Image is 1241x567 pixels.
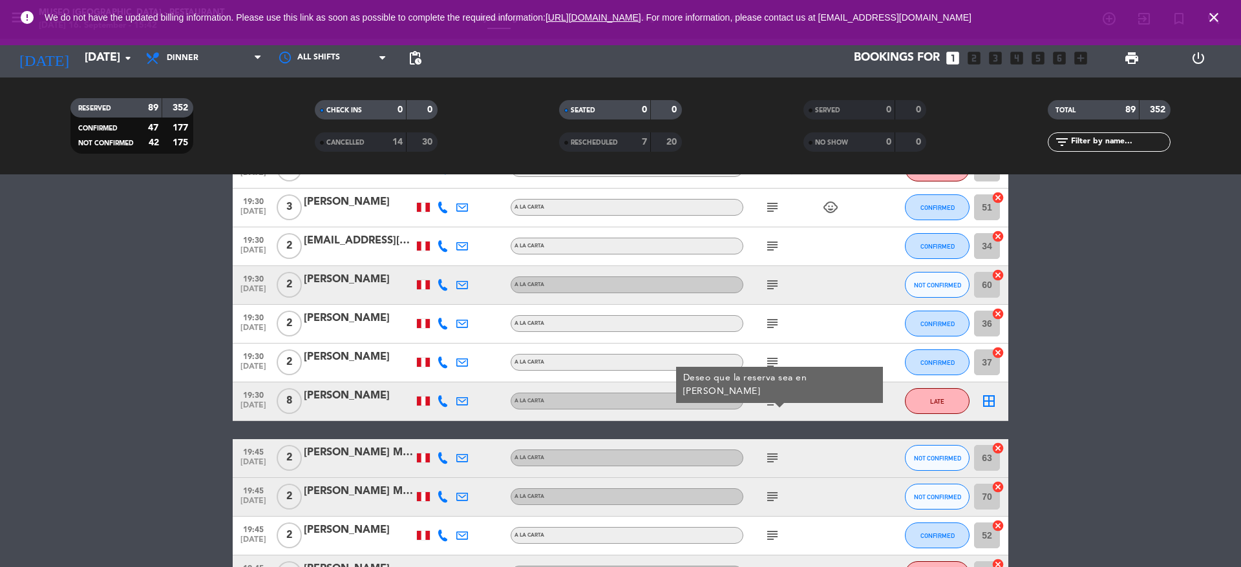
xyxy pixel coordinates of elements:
[905,484,970,510] button: NOT CONFIRMED
[1072,50,1089,67] i: add_box
[815,139,848,146] span: NO SHOW
[148,103,158,112] strong: 89
[905,388,970,414] button: LATE
[237,521,270,536] span: 19:45
[916,138,924,147] strong: 0
[914,455,961,462] span: NOT CONFIRMED
[277,233,302,259] span: 2
[407,50,423,66] span: pending_actions
[427,105,435,114] strong: 0
[1055,107,1076,114] span: TOTAL
[905,311,970,336] button: CONFIRMED
[815,107,840,114] span: SERVED
[514,282,544,287] span: A la carta
[683,371,876,398] div: Deseo que la reserva sea en [PERSON_NAME]
[987,50,1004,67] i: looks_3
[237,482,270,497] span: 19:45
[765,450,780,466] i: subject
[905,445,970,471] button: NOT CONFIRMED
[1165,39,1231,77] div: LOG OUT
[992,519,1004,532] i: cancel
[1125,105,1136,114] strong: 89
[304,194,414,211] div: [PERSON_NAME]
[672,105,679,114] strong: 0
[277,388,302,414] span: 8
[514,243,544,249] span: A la carta
[920,243,955,250] span: CONFIRMED
[237,387,270,402] span: 19:30
[173,103,191,112] strong: 352
[905,522,970,548] button: CONFIRMED
[571,139,618,146] span: RESCHEDULED
[237,207,270,222] span: [DATE]
[641,12,971,23] a: . For more information, please contact us at [EMAIL_ADDRESS][DOMAIN_NAME]
[173,123,191,132] strong: 177
[916,105,924,114] strong: 0
[1206,10,1222,25] i: close
[392,138,403,147] strong: 14
[422,138,435,147] strong: 30
[905,272,970,298] button: NOT CONFIRMED
[148,123,158,132] strong: 47
[78,125,118,132] span: CONFIRMED
[237,362,270,377] span: [DATE]
[277,522,302,548] span: 2
[642,138,647,147] strong: 7
[905,194,970,220] button: CONFIRMED
[514,321,544,326] span: A la carta
[992,269,1004,282] i: cancel
[514,205,544,210] span: A la carta
[546,12,641,23] a: [URL][DOMAIN_NAME]
[237,535,270,550] span: [DATE]
[304,387,414,404] div: [PERSON_NAME]
[10,44,78,72] i: [DATE]
[981,393,997,409] i: border_all
[120,50,136,66] i: arrow_drop_down
[277,349,302,375] span: 2
[914,282,961,289] span: NOT CONFIRMED
[886,105,891,114] strong: 0
[326,139,365,146] span: CANCELLED
[514,533,544,538] span: A la carta
[237,169,270,183] span: [DATE]
[237,271,270,285] span: 19:30
[920,532,955,539] span: CONFIRMED
[304,310,414,327] div: [PERSON_NAME]
[514,455,544,460] span: A la carta
[149,138,159,147] strong: 42
[78,140,134,147] span: NOT CONFIRMED
[237,193,270,208] span: 19:30
[920,204,955,211] span: CONFIRMED
[905,233,970,259] button: CONFIRMED
[237,444,270,459] span: 19:45
[237,246,270,261] span: [DATE]
[304,483,414,500] div: [PERSON_NAME] Medico
[237,401,270,416] span: [DATE]
[19,10,35,25] i: error
[514,494,544,499] span: A la carta
[237,497,270,511] span: [DATE]
[167,54,198,63] span: Dinner
[765,200,780,215] i: subject
[1054,134,1070,150] i: filter_list
[326,107,362,114] span: CHECK INS
[237,324,270,338] span: [DATE]
[304,271,414,288] div: [PERSON_NAME]
[304,232,414,249] div: [EMAIL_ADDRESS][DOMAIN_NAME]
[514,398,544,404] span: A la carta
[277,194,302,220] span: 3
[992,307,1004,320] i: cancel
[277,484,302,510] span: 2
[992,346,1004,359] i: cancel
[173,138,191,147] strong: 175
[1124,50,1140,66] span: print
[237,348,270,363] span: 19:30
[944,50,961,67] i: looks_one
[765,355,780,370] i: subject
[514,360,544,365] span: A la carta
[277,445,302,471] span: 2
[886,138,891,147] strong: 0
[45,12,971,23] span: We do not have the updated billing information. Please use this link as soon as possible to compl...
[1150,105,1168,114] strong: 352
[930,398,944,405] span: LATE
